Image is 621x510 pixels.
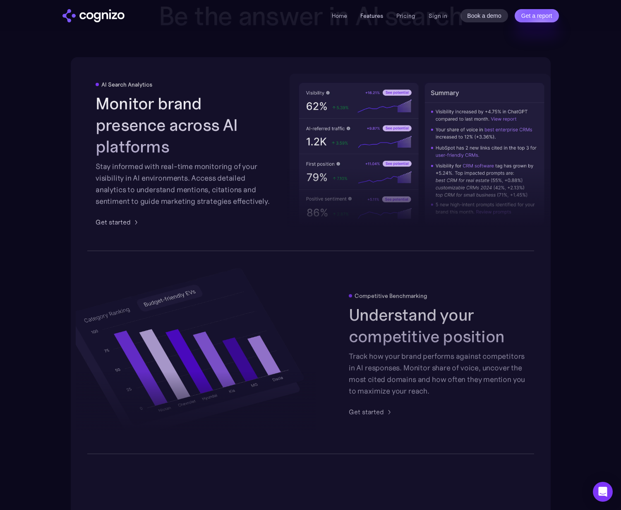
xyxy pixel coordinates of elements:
[96,217,131,227] div: Get started
[355,292,427,299] div: Competitive Benchmarking
[62,9,125,22] a: home
[460,9,508,22] a: Book a demo
[146,1,475,31] h2: Be the answer in AI search
[349,304,526,347] h2: Understand your competitive position
[96,93,273,157] h2: Monitor brand presence across AI platforms
[96,217,141,227] a: Get started
[360,12,383,19] a: Features
[290,74,554,234] img: AI visibility metrics performance insights
[349,350,526,397] div: Track how your brand performs against competitors in AI responses. Monitor share of voice, uncove...
[429,11,447,21] a: Sign in
[101,81,152,88] div: AI Search Analytics
[515,9,559,22] a: Get a report
[349,407,394,417] a: Get started
[96,161,273,207] div: Stay informed with real-time monitoring of your visibility in AI environments. Access detailed an...
[62,9,125,22] img: cognizo logo
[349,407,384,417] div: Get started
[593,482,613,502] div: Open Intercom Messenger
[396,12,415,19] a: Pricing
[332,12,347,19] a: Home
